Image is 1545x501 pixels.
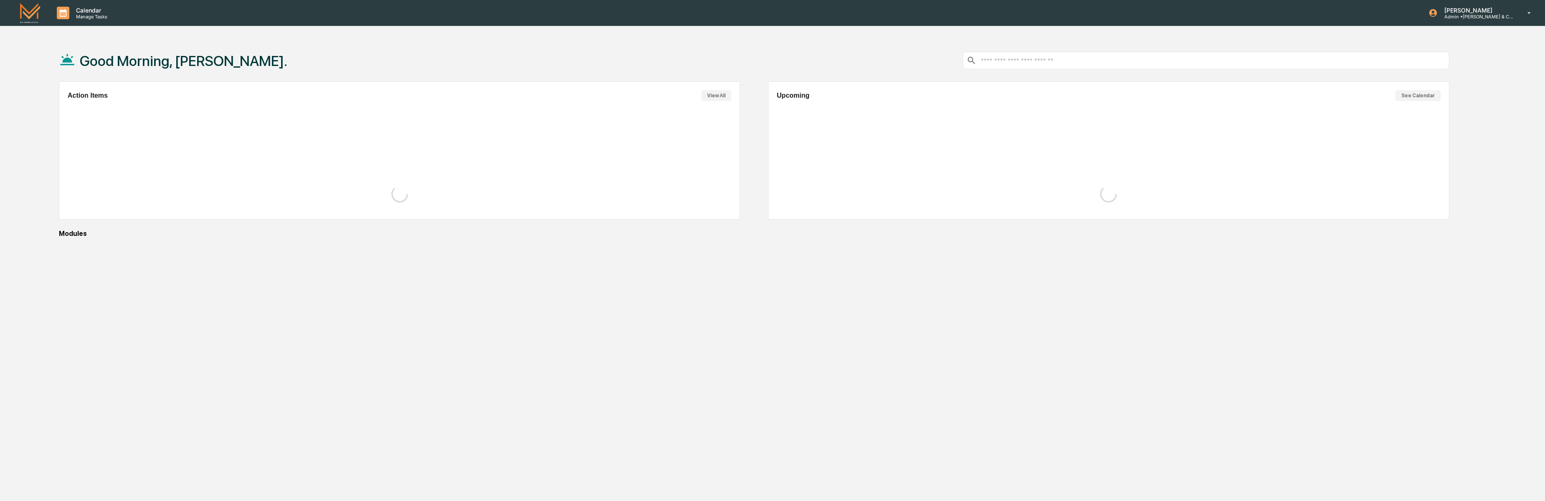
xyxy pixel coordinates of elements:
p: Admin • [PERSON_NAME] & Co. - BD [1438,14,1515,20]
h1: Good Morning, [PERSON_NAME]. [80,53,287,69]
h2: Action Items [68,92,108,99]
button: See Calendar [1395,90,1441,101]
img: logo [20,3,40,23]
p: Calendar [69,7,112,14]
h2: Upcoming [777,92,809,99]
p: Manage Tasks [69,14,112,20]
button: View All [701,90,731,101]
div: Modules [59,230,1449,238]
p: [PERSON_NAME] [1438,7,1515,14]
